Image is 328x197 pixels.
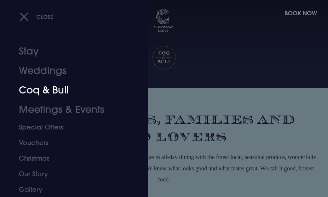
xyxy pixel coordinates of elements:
[19,166,122,182] a: Our Story
[19,151,122,166] a: Christmas
[19,80,122,100] a: Coq & Bull
[36,13,53,20] span: Close
[19,135,122,151] a: Vouchers
[19,119,122,135] a: Special Offers
[19,42,122,61] a: Stay
[19,61,122,80] a: Weddings
[19,100,122,119] a: Meetings & Events
[20,10,53,23] button: Close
